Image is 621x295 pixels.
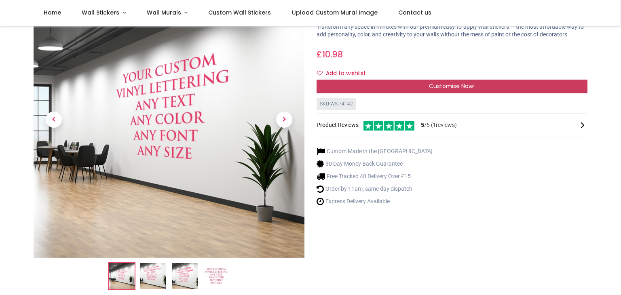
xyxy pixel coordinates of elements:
[317,120,587,131] div: Product Reviews
[264,27,304,213] a: Next
[317,48,343,60] span: £
[34,27,74,213] a: Previous
[109,263,135,289] img: Custom Wall Sticker Quote Any Text & Colour - Vinyl Lettering
[317,23,587,39] p: Transform any space in minutes with our premium easy-to-apply wall stickers — the most affordable...
[317,172,433,181] li: Free Tracked 48 Delivery Over £15
[46,112,62,128] span: Previous
[317,197,433,206] li: Express Delivery Available
[317,147,433,156] li: Custom Made in the [GEOGRAPHIC_DATA]
[276,112,292,128] span: Next
[317,67,373,80] button: Add to wishlistAdd to wishlist
[292,8,378,17] span: Upload Custom Mural Image
[317,185,433,193] li: Order by 11am, same day dispatch
[208,8,271,17] span: Custom Wall Stickers
[203,263,229,289] img: WS-74142-04
[147,8,181,17] span: Wall Murals
[322,48,343,60] span: 10.98
[44,8,61,17] span: Home
[317,160,433,168] li: 30 Day Money Back Guarantee
[317,98,356,110] div: SKU: WS-74142
[82,8,119,17] span: Wall Stickers
[317,70,323,76] i: Add to wishlist
[398,8,431,17] span: Contact us
[429,82,475,90] span: Customise Now!
[140,263,166,289] img: WS-74142-02
[421,121,457,129] span: /5 ( 1 reviews)
[421,122,424,128] span: 5
[172,263,198,289] img: WS-74142-03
